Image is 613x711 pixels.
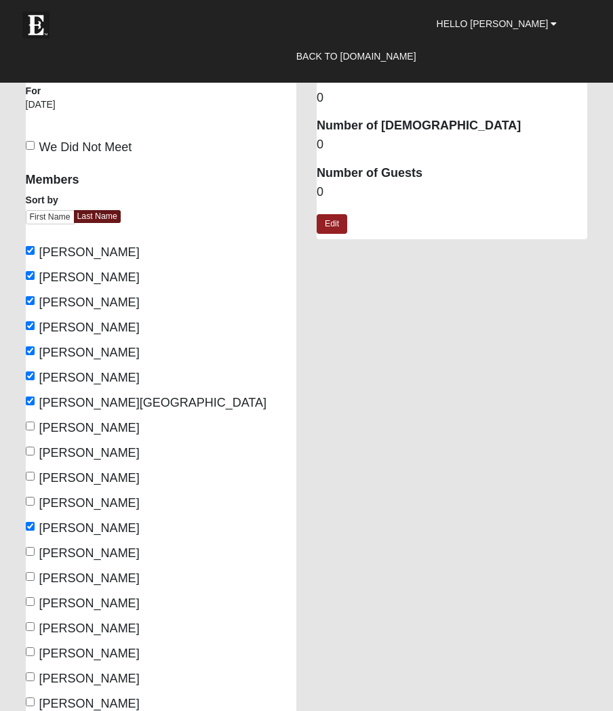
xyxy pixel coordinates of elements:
[39,571,140,585] span: [PERSON_NAME]
[39,672,140,685] span: [PERSON_NAME]
[26,497,35,506] input: [PERSON_NAME]
[26,672,35,681] input: [PERSON_NAME]
[26,98,78,121] div: [DATE]
[317,136,587,154] dd: 0
[26,173,296,188] h4: Members
[26,622,35,631] input: [PERSON_NAME]
[26,70,78,98] label: Attendance For
[26,296,35,305] input: [PERSON_NAME]
[39,471,140,485] span: [PERSON_NAME]
[26,447,35,455] input: [PERSON_NAME]
[26,547,35,556] input: [PERSON_NAME]
[39,346,140,359] span: [PERSON_NAME]
[26,422,35,430] input: [PERSON_NAME]
[26,572,35,581] input: [PERSON_NAME]
[39,496,140,510] span: [PERSON_NAME]
[26,321,35,330] input: [PERSON_NAME]
[26,141,35,150] input: We Did Not Meet
[39,521,140,535] span: [PERSON_NAME]
[39,546,140,560] span: [PERSON_NAME]
[317,184,587,201] dd: 0
[26,522,35,531] input: [PERSON_NAME]
[39,596,140,610] span: [PERSON_NAME]
[317,117,587,135] dt: Number of [DEMOGRAPHIC_DATA]
[26,193,58,207] label: Sort by
[317,165,587,182] dt: Number of Guests
[26,371,35,380] input: [PERSON_NAME]
[39,140,132,154] span: We Did Not Meet
[317,89,587,107] dd: 0
[39,245,140,259] span: [PERSON_NAME]
[39,647,140,660] span: [PERSON_NAME]
[39,396,266,409] span: [PERSON_NAME][GEOGRAPHIC_DATA]
[22,12,50,39] img: Eleven22 logo
[26,346,35,355] input: [PERSON_NAME]
[26,597,35,606] input: [PERSON_NAME]
[26,472,35,481] input: [PERSON_NAME]
[74,210,121,223] a: Last Name
[39,296,140,309] span: [PERSON_NAME]
[39,321,140,334] span: [PERSON_NAME]
[286,39,427,73] a: Back to [DOMAIN_NAME]
[26,210,75,224] a: First Name
[26,647,35,656] input: [PERSON_NAME]
[39,371,140,384] span: [PERSON_NAME]
[26,246,35,255] input: [PERSON_NAME]
[39,270,140,284] span: [PERSON_NAME]
[26,271,35,280] input: [PERSON_NAME]
[26,397,35,405] input: [PERSON_NAME][GEOGRAPHIC_DATA]
[437,18,549,29] span: Hello [PERSON_NAME]
[39,421,140,434] span: [PERSON_NAME]
[317,214,347,234] a: Edit
[39,446,140,460] span: [PERSON_NAME]
[39,622,140,635] span: [PERSON_NAME]
[427,7,568,41] a: Hello [PERSON_NAME]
